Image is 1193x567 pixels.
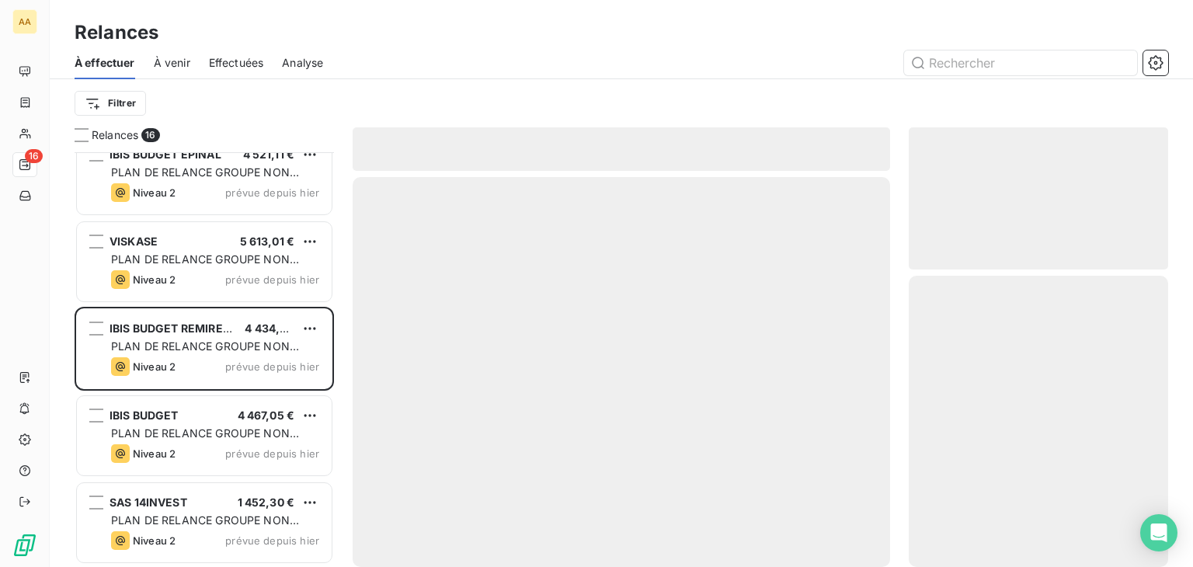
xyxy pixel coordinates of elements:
span: Effectuées [209,55,264,71]
span: À venir [154,55,190,71]
input: Rechercher [904,50,1137,75]
button: Filtrer [75,91,146,116]
span: Niveau 2 [133,273,176,286]
span: Relances [92,127,138,143]
span: prévue depuis hier [225,534,319,547]
span: IBIS BUDGET EPINAL [110,148,221,161]
span: Niveau 2 [133,447,176,460]
span: 1 452,30 € [238,496,295,509]
span: Niveau 2 [133,534,176,547]
span: 4 521,11 € [243,148,295,161]
span: 4 467,05 € [238,409,295,422]
span: VISKASE [110,235,158,248]
img: Logo LeanPay [12,533,37,558]
span: PLAN DE RELANCE GROUPE NON AUTOMATIQUE [111,339,299,368]
span: Niveau 2 [133,186,176,199]
span: prévue depuis hier [225,447,319,460]
div: AA [12,9,37,34]
span: 4 434,06 € [245,322,304,335]
span: À effectuer [75,55,135,71]
span: IBIS BUDGET REMIREMONT [110,322,257,335]
span: PLAN DE RELANCE GROUPE NON AUTOMATIQUE [111,165,299,194]
span: prévue depuis hier [225,360,319,373]
span: Niveau 2 [133,360,176,373]
h3: Relances [75,19,158,47]
div: Open Intercom Messenger [1140,514,1177,551]
span: Analyse [282,55,323,71]
span: 16 [141,128,159,142]
span: prévue depuis hier [225,186,319,199]
span: prévue depuis hier [225,273,319,286]
span: 5 613,01 € [240,235,295,248]
div: grid [75,152,334,567]
span: 16 [25,149,43,163]
span: IBIS BUDGET [110,409,179,422]
span: PLAN DE RELANCE GROUPE NON AUTOMATIQUE [111,513,299,542]
span: PLAN DE RELANCE GROUPE NON AUTOMATIQUE [111,426,299,455]
span: SAS 14INVEST [110,496,187,509]
span: PLAN DE RELANCE GROUPE NON AUTOMATIQUE [111,252,299,281]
